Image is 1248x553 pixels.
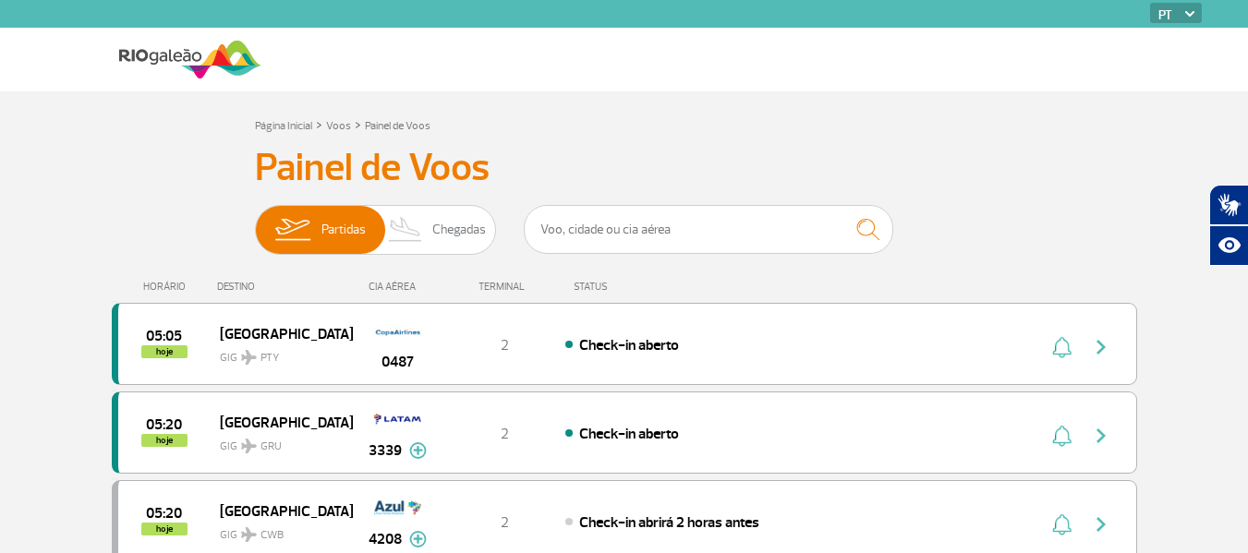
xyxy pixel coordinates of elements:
span: GRU [261,439,282,455]
span: hoje [141,434,188,447]
img: seta-direita-painel-voo.svg [1090,336,1112,358]
img: seta-direita-painel-voo.svg [1090,425,1112,447]
button: Abrir recursos assistivos. [1209,225,1248,266]
span: 2025-09-29 05:20:00 [146,418,182,431]
span: GIG [220,517,338,544]
span: 0487 [382,351,414,373]
span: 2 [501,513,509,532]
div: TERMINAL [444,281,564,293]
img: destiny_airplane.svg [241,527,257,542]
img: slider-desembarque [379,206,433,254]
a: > [355,114,361,135]
img: mais-info-painel-voo.svg [409,531,427,547]
img: destiny_airplane.svg [241,350,257,365]
img: sino-painel-voo.svg [1052,336,1072,358]
div: STATUS [564,281,715,293]
span: CWB [261,527,284,544]
img: slider-embarque [263,206,321,254]
span: Check-in aberto [579,336,679,355]
span: 2025-09-29 05:20:00 [146,507,182,520]
img: seta-direita-painel-voo.svg [1090,513,1112,535]
span: [GEOGRAPHIC_DATA] [220,321,338,345]
div: DESTINO [217,281,352,293]
img: sino-painel-voo.svg [1052,513,1072,535]
a: Voos [326,119,351,133]
div: HORÁRIO [117,281,218,293]
a: > [316,114,322,135]
img: mais-info-painel-voo.svg [409,442,427,459]
span: Check-in abrirá 2 horas antes [579,513,759,532]
span: 2 [501,425,509,443]
span: 4208 [369,528,402,550]
span: Chegadas [432,206,486,254]
span: 3339 [369,439,402,462]
img: destiny_airplane.svg [241,439,257,453]
span: PTY [261,350,279,367]
div: Plugin de acessibilidade da Hand Talk. [1209,185,1248,266]
a: Painel de Voos [365,119,430,133]
img: sino-painel-voo.svg [1052,425,1072,447]
span: Check-in aberto [579,425,679,443]
span: hoje [141,345,188,358]
div: CIA AÉREA [352,281,444,293]
button: Abrir tradutor de língua de sinais. [1209,185,1248,225]
span: [GEOGRAPHIC_DATA] [220,499,338,523]
span: 2 [501,336,509,355]
span: 2025-09-29 05:05:00 [146,330,182,343]
span: GIG [220,340,338,367]
span: [GEOGRAPHIC_DATA] [220,410,338,434]
input: Voo, cidade ou cia aérea [524,205,893,254]
a: Página Inicial [255,119,312,133]
h3: Painel de Voos [255,145,994,191]
span: GIG [220,428,338,455]
span: Partidas [321,206,366,254]
span: hoje [141,523,188,535]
